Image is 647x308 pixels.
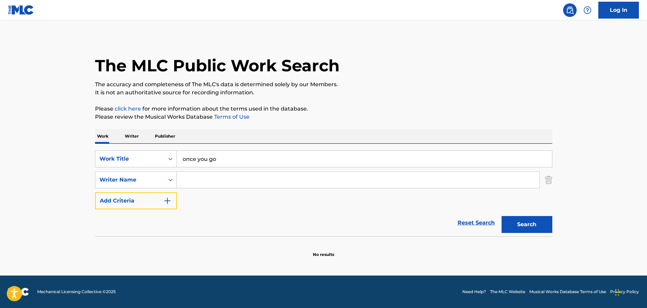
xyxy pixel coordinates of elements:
span: Mechanical Licensing Collective © 2025 [37,289,116,295]
div: Work Title [99,155,160,163]
img: Delete Criterion [545,171,552,188]
a: Public Search [563,3,577,17]
a: Privacy Policy [610,289,639,295]
p: Publisher [153,129,177,143]
h1: The MLC Public Work Search [95,55,340,76]
p: Please review the Musical Works Database [95,113,552,121]
p: It is not an authoritative source for recording information. [95,89,552,97]
a: click here [115,105,141,112]
form: Search Form [95,150,552,236]
p: No results [313,243,334,258]
img: MLC Logo [8,5,34,15]
div: Help [581,3,594,17]
a: Musical Works Database Terms of Use [529,289,606,295]
img: help [583,6,592,14]
div: Writer Name [99,176,160,184]
p: Writer [123,129,141,143]
a: Need Help? [462,289,486,295]
img: search [566,6,574,14]
a: Reset Search [454,215,498,230]
a: Log In [598,2,639,19]
p: The accuracy and completeness of The MLC's data is determined solely by our Members. [95,80,552,89]
img: logo [8,288,29,296]
a: The MLC Website [490,289,525,295]
p: Please for more information about the terms used in the database. [95,105,552,113]
a: Terms of Use [213,114,250,120]
div: Drag [615,282,619,303]
p: Work [95,129,111,143]
iframe: Chat Widget [613,276,647,308]
img: 9d2ae6d4665cec9f34b9.svg [163,197,171,205]
button: Add Criteria [95,192,177,209]
button: Search [502,216,552,233]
